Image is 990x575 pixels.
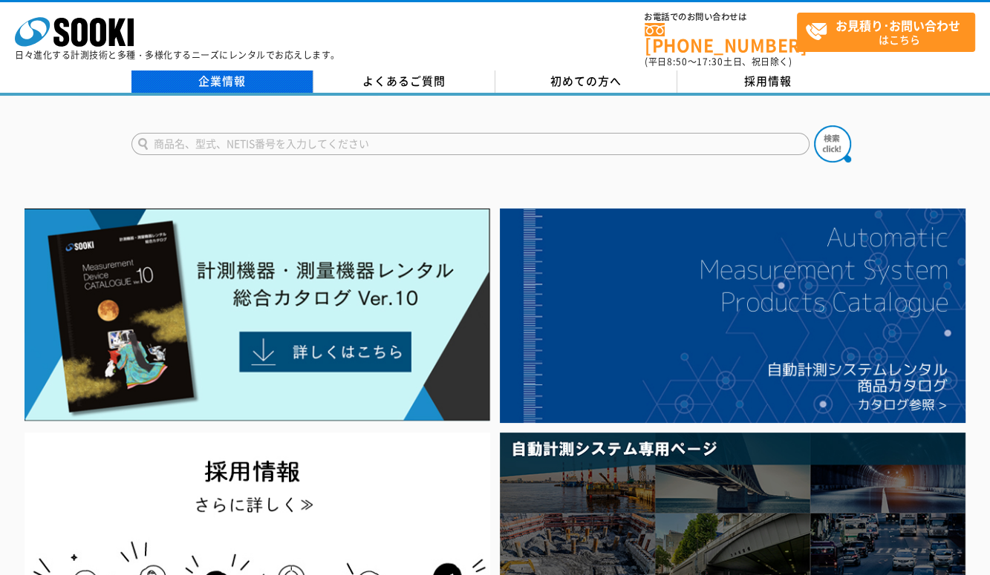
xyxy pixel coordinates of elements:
img: Catalog Ver10 [25,208,490,421]
a: お見積り･お問い合わせはこちら [797,13,975,52]
a: 採用情報 [677,70,859,93]
span: 初めての方へ [550,73,622,89]
p: 日々進化する計測技術と多種・多様化するニーズにレンタルでお応えします。 [15,50,340,59]
img: 自動計測システムカタログ [500,208,965,423]
a: 初めての方へ [495,70,677,93]
span: 17:30 [697,55,723,68]
img: btn_search.png [814,125,851,162]
a: 企業情報 [131,70,313,93]
input: 商品名、型式、NETIS番号を入力してください [131,133,810,155]
span: (平日 ～ 土日、祝日除く) [645,55,792,68]
span: 8:50 [667,55,688,68]
strong: お見積り･お問い合わせ [836,16,960,34]
a: よくあるご質問 [313,70,495,93]
span: お電話でのお問い合わせは [645,13,797,22]
a: [PHONE_NUMBER] [645,23,797,53]
span: はこちら [805,13,974,50]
